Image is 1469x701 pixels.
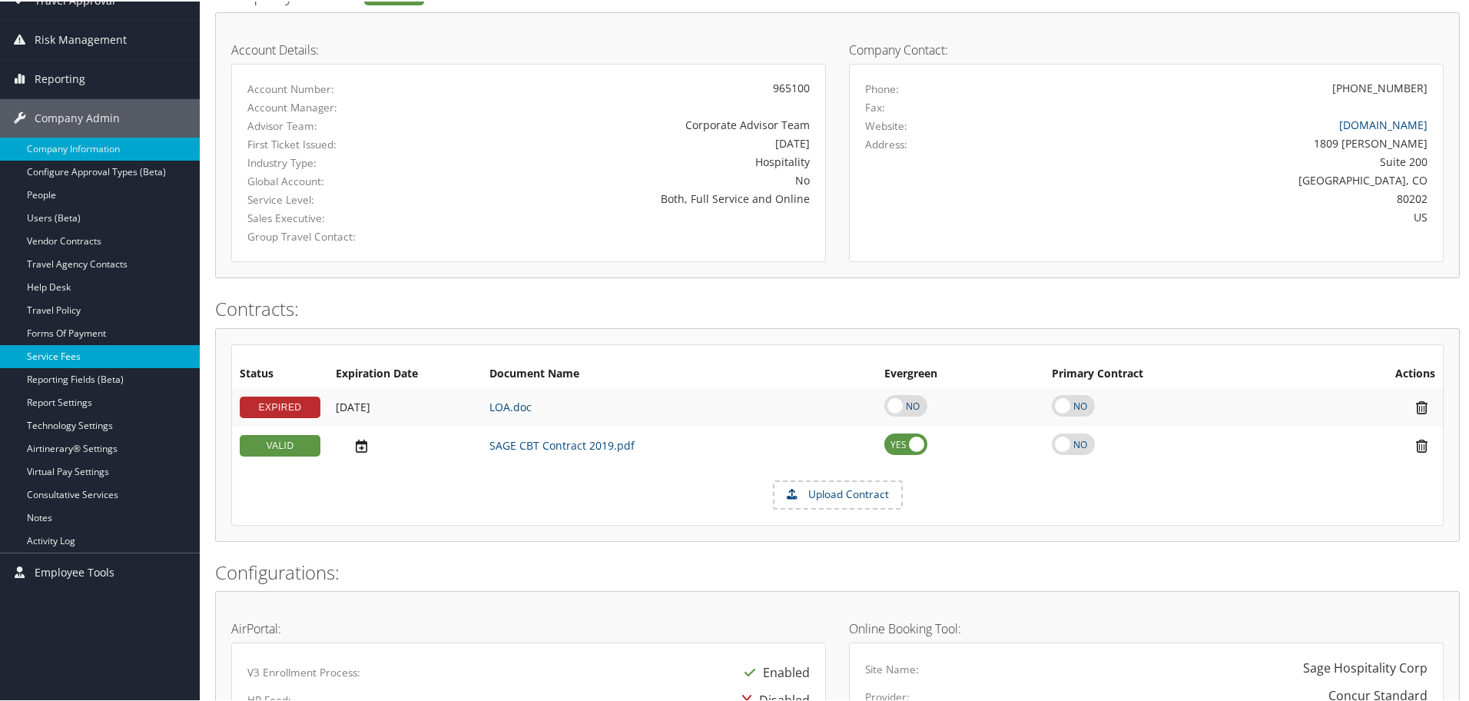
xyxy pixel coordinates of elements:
[774,480,901,507] label: Upload Contract
[865,80,899,95] label: Phone:
[1012,134,1428,150] div: 1809 [PERSON_NAME]
[231,42,826,55] h4: Account Details:
[443,189,810,205] div: Both, Full Service and Online
[1012,208,1428,224] div: US
[247,191,419,206] label: Service Level:
[336,399,474,413] div: Add/Edit Date
[1332,78,1428,95] div: [PHONE_NUMBER]
[737,657,810,685] div: Enabled
[849,42,1444,55] h4: Company Contact:
[1408,398,1435,414] i: Remove Contract
[247,98,419,114] label: Account Manager:
[247,172,419,188] label: Global Account:
[247,228,419,243] label: Group Travel Contact:
[1408,437,1435,453] i: Remove Contract
[865,98,885,114] label: Fax:
[35,98,120,136] span: Company Admin
[215,294,1460,321] h2: Contracts:
[247,80,419,95] label: Account Number:
[247,663,360,679] label: V3 Enrollment Process:
[849,621,1444,633] h4: Online Booking Tool:
[877,359,1045,387] th: Evergreen
[865,135,907,151] label: Address:
[489,398,532,413] a: LOA.doc
[443,152,810,168] div: Hospitality
[231,621,826,633] h4: AirPortal:
[336,398,370,413] span: [DATE]
[1339,116,1428,131] a: [DOMAIN_NAME]
[1044,359,1307,387] th: Primary Contract
[1303,657,1428,676] div: Sage Hospitality Corp
[1012,189,1428,205] div: 80202
[35,552,114,590] span: Employee Tools
[247,135,419,151] label: First Ticket Issued:
[336,437,474,453] div: Add/Edit Date
[443,171,810,187] div: No
[247,117,419,132] label: Advisor Team:
[35,19,127,58] span: Risk Management
[35,58,85,97] span: Reporting
[1307,359,1443,387] th: Actions
[215,558,1460,584] h2: Configurations:
[489,437,635,451] a: SAGE CBT Contract 2019.pdf
[247,209,419,224] label: Sales Executive:
[240,434,320,455] div: VALID
[443,115,810,131] div: Corporate Advisor Team
[443,134,810,150] div: [DATE]
[240,395,320,417] div: EXPIRED
[1012,152,1428,168] div: Suite 200
[482,359,877,387] th: Document Name
[443,78,810,95] div: 965100
[232,359,328,387] th: Status
[247,154,419,169] label: Industry Type:
[328,359,482,387] th: Expiration Date
[1012,171,1428,187] div: [GEOGRAPHIC_DATA], CO
[865,660,919,676] label: Site Name:
[865,117,907,132] label: Website:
